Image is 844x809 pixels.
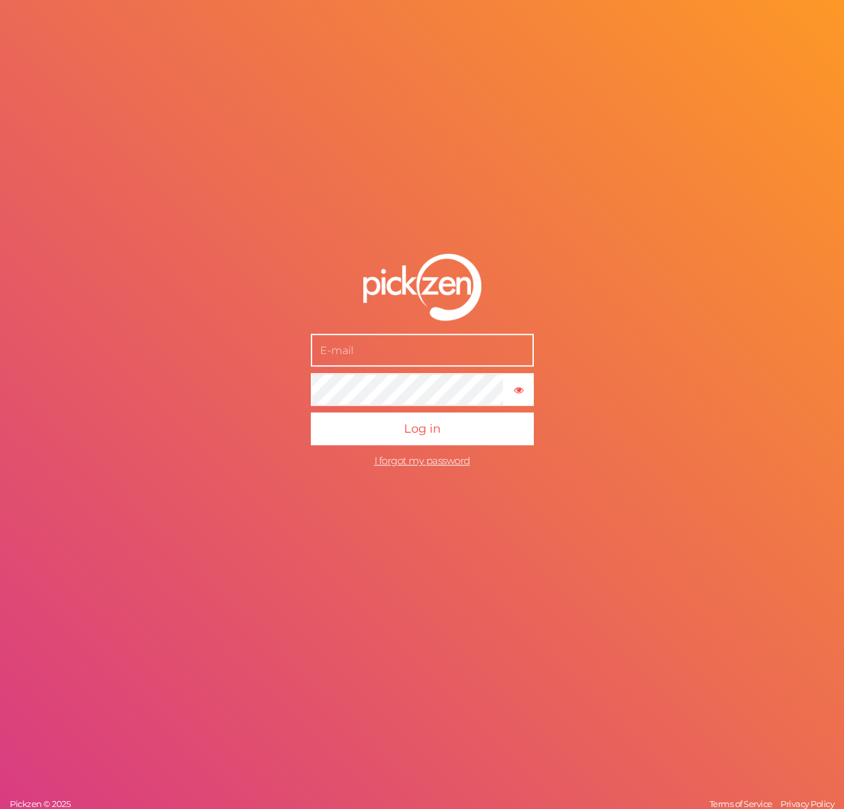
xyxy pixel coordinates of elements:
[311,412,534,445] button: Log in
[7,799,73,809] a: Pickzen © 2025
[710,799,773,809] span: Terms of Service
[780,799,834,809] span: Privacy Policy
[311,334,534,366] input: E-mail
[706,799,776,809] a: Terms of Service
[777,799,837,809] a: Privacy Policy
[374,454,470,467] a: I forgot my password
[404,422,441,436] span: Log in
[363,254,481,321] img: pz-logo-white.png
